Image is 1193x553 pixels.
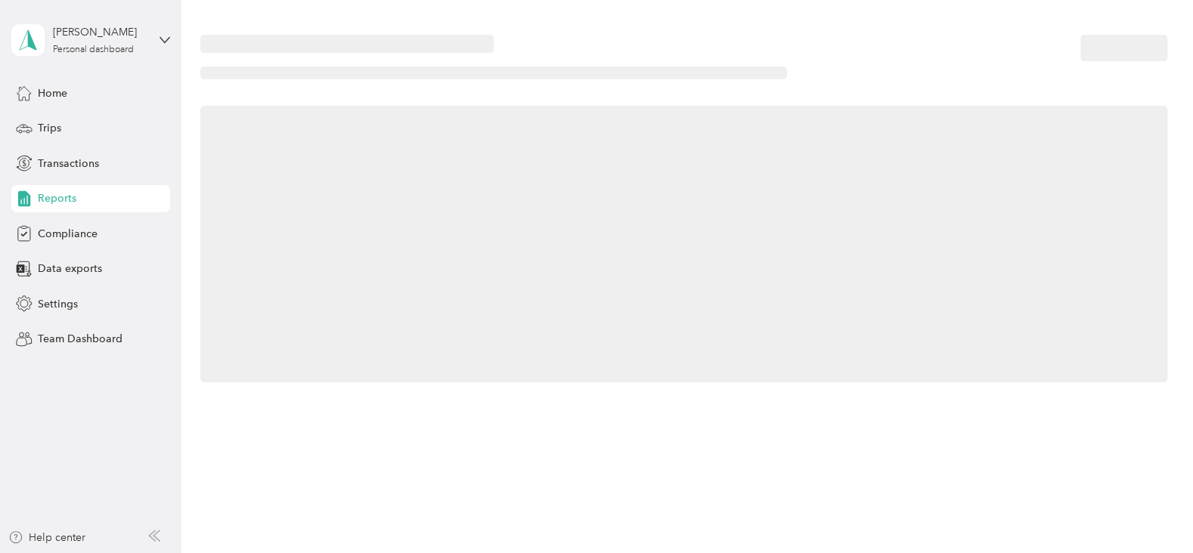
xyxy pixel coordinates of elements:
iframe: Everlance-gr Chat Button Frame [1108,468,1193,553]
div: [PERSON_NAME] [53,24,147,40]
span: Reports [38,190,76,206]
span: Transactions [38,156,99,171]
span: Data exports [38,261,102,276]
span: Compliance [38,226,98,242]
span: Trips [38,120,61,136]
span: Home [38,85,67,101]
button: Help center [8,530,85,545]
span: Settings [38,296,78,312]
span: Team Dashboard [38,331,122,347]
div: Personal dashboard [53,45,134,54]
